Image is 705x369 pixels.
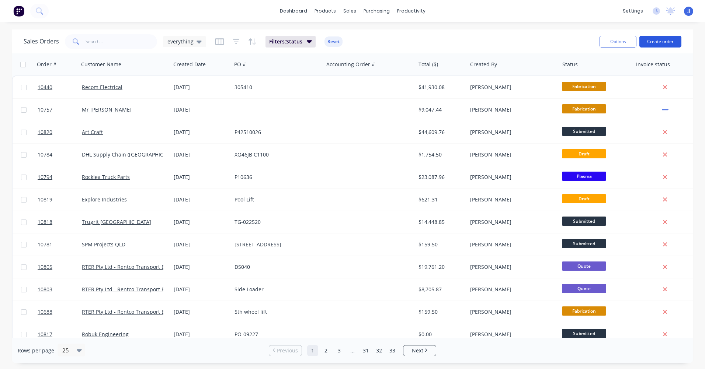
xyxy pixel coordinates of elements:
[38,323,82,345] a: 10817
[82,308,209,315] a: RTER Pty Ltd - Rentco Transport Equipment Rentals
[174,196,229,203] div: [DATE]
[174,84,229,91] div: [DATE]
[38,84,52,91] span: 10440
[419,173,462,181] div: $23,087.96
[13,6,24,17] img: Factory
[82,151,196,158] a: DHL Supply Chain ([GEOGRAPHIC_DATA]) Pty Lt
[470,106,552,113] div: [PERSON_NAME]
[38,144,82,166] a: 10784
[307,345,318,356] a: Page 1 is your current page
[470,308,552,316] div: [PERSON_NAME]
[360,345,371,356] a: Page 31
[419,61,438,68] div: Total ($)
[374,345,385,356] a: Page 32
[38,189,82,211] a: 10819
[562,239,606,248] span: Submitted
[419,84,462,91] div: $41,930.08
[266,345,439,356] ul: Pagination
[38,233,82,256] a: 10781
[419,263,462,271] div: $19,761.20
[277,347,298,354] span: Previous
[174,308,229,316] div: [DATE]
[269,347,302,354] a: Previous page
[38,241,52,248] span: 10781
[347,345,358,356] a: Jump forward
[419,218,462,226] div: $14,448.85
[173,61,206,68] div: Created Date
[687,8,690,14] span: JJ
[562,61,578,68] div: Status
[235,173,316,181] div: P10636
[562,284,606,293] span: Quote
[419,196,462,203] div: $621.31
[82,331,129,338] a: Robuk Engineering
[636,61,670,68] div: Invoice status
[38,263,52,271] span: 10805
[235,84,316,91] div: 305410
[174,286,229,293] div: [DATE]
[174,218,229,226] div: [DATE]
[174,106,229,113] div: [DATE]
[562,194,606,203] span: Draft
[470,286,552,293] div: [PERSON_NAME]
[235,331,316,338] div: PO-09227
[38,121,82,143] a: 10820
[38,308,52,316] span: 10688
[562,82,606,91] span: Fabrication
[470,196,552,203] div: [PERSON_NAME]
[82,263,209,270] a: RTER Pty Ltd - Rentco Transport Equipment Rentals
[470,263,552,271] div: [PERSON_NAME]
[419,308,462,316] div: $159.50
[174,331,229,338] div: [DATE]
[82,196,127,203] a: Explore Industries
[269,38,302,45] span: Filters: Status
[470,218,552,226] div: [PERSON_NAME]
[340,6,360,17] div: sales
[38,218,52,226] span: 10818
[311,6,340,17] div: products
[334,345,345,356] a: Page 3
[387,345,398,356] a: Page 33
[419,286,462,293] div: $8,705.87
[639,36,681,48] button: Create order
[38,286,52,293] span: 10803
[562,261,606,271] span: Quote
[82,173,130,180] a: Rocklea Truck Parts
[38,76,82,98] a: 10440
[562,104,606,113] span: Fabrication
[470,84,552,91] div: [PERSON_NAME]
[24,38,59,45] h1: Sales Orders
[82,84,122,91] a: Recom Electrical
[235,151,316,158] div: XQ46JB C1100
[412,347,423,354] span: Next
[38,301,82,323] a: 10688
[562,329,606,338] span: Submitted
[562,306,606,316] span: Fabrication
[174,263,229,271] div: [DATE]
[419,151,462,158] div: $1,754.50
[235,218,316,226] div: TG-022520
[276,6,311,17] a: dashboard
[419,241,462,248] div: $159.50
[38,99,82,121] a: 10757
[235,241,316,248] div: [STREET_ADDRESS]
[360,6,393,17] div: purchasing
[320,345,331,356] a: Page 2
[562,217,606,226] span: Submitted
[234,61,246,68] div: PO #
[562,172,606,181] span: Plasma
[619,6,647,17] div: settings
[82,129,103,136] a: Art Craft
[38,151,52,158] span: 10784
[174,241,229,248] div: [DATE]
[470,241,552,248] div: [PERSON_NAME]
[419,106,462,113] div: $9,047.44
[82,218,151,225] a: Trugrit [GEOGRAPHIC_DATA]
[38,211,82,233] a: 10818
[235,308,316,316] div: 5th wheel lift
[235,263,316,271] div: DS040
[470,129,552,136] div: [PERSON_NAME]
[235,286,316,293] div: Side Loader
[419,129,462,136] div: $44,609.76
[419,331,462,338] div: $0.00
